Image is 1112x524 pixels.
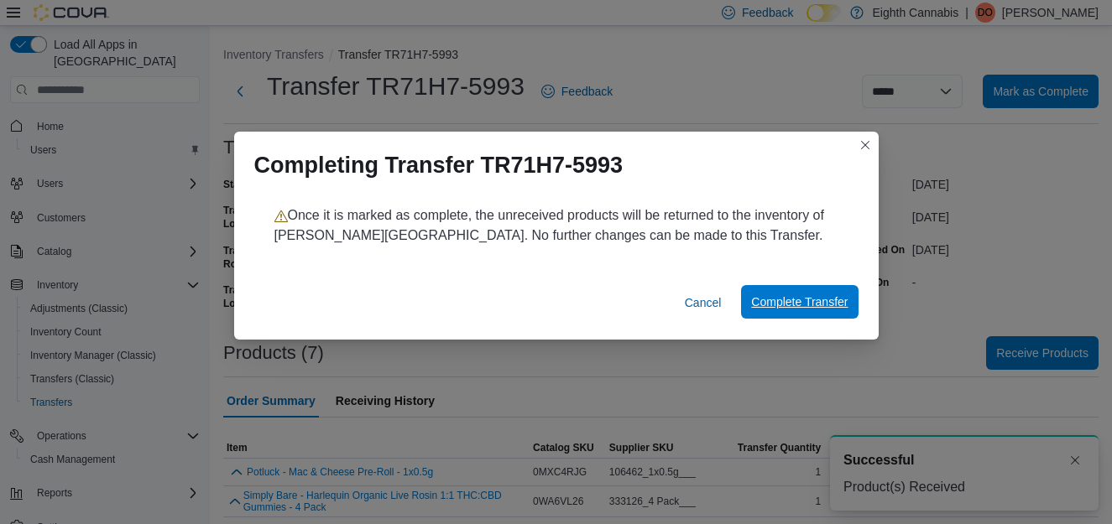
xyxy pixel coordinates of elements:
[855,135,875,155] button: Closes this modal window
[685,294,722,311] span: Cancel
[254,152,624,179] h1: Completing Transfer TR71H7-5993
[274,205,838,246] p: Once it is marked as complete, the unreceived products will be returned to the inventory of [PERS...
[751,293,848,310] span: Complete Transfer
[741,285,858,319] button: Complete Transfer
[678,286,728,319] button: Cancel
